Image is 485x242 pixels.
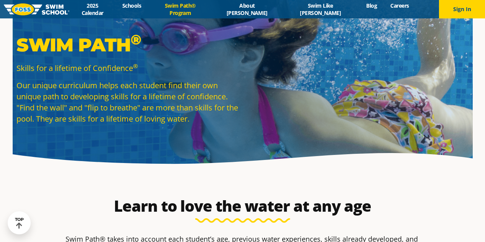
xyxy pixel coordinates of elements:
a: Swim Like [PERSON_NAME] [281,2,360,16]
a: 2025 Calendar [69,2,116,16]
div: TOP [15,217,24,229]
h2: Learn to love the water at any age [62,197,424,215]
sup: ® [131,31,141,48]
a: Blog [360,2,384,9]
p: Our unique curriculum helps each student find their own unique path to developing skills for a li... [16,80,239,124]
sup: ® [133,62,138,70]
a: Swim Path® Program [148,2,213,16]
a: Schools [116,2,148,9]
a: Careers [384,2,416,9]
a: About [PERSON_NAME] [213,2,281,16]
p: Swim Path [16,33,239,56]
p: Skills for a lifetime of Confidence [16,63,239,74]
img: FOSS Swim School Logo [4,3,69,15]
